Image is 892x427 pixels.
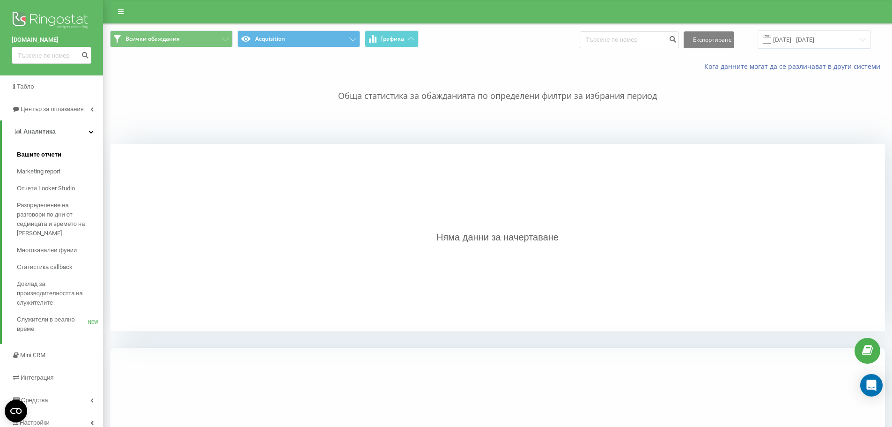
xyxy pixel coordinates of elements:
[110,71,885,102] p: Обща статистика за обажданията по определени филтри за избрания период
[17,180,103,197] a: Отчети Looker Studio
[17,242,103,259] a: Многоканални фунии
[17,262,73,272] span: Статистика callback
[380,36,404,42] span: Графика
[21,397,48,404] span: Средства
[21,105,84,112] span: Център за оплаквания
[23,128,56,135] span: Аналитика
[17,259,103,276] a: Статистика callback
[20,352,45,359] span: Mini CRM
[125,35,180,43] span: Всички обаждания
[2,120,103,143] a: Аналитика
[110,144,885,331] div: Няма данни за начертаване
[684,31,734,48] button: Експортиране
[860,374,883,397] div: Open Intercom Messenger
[17,246,77,255] span: Многоканални фунии
[12,35,91,45] a: [DOMAIN_NAME]
[21,374,54,381] span: Интеграция
[110,30,233,47] button: Всички обаждания
[365,30,419,47] button: Графика
[580,31,679,48] input: Търсене по номер
[5,400,27,422] button: Open CMP widget
[20,419,50,426] span: Настройки
[17,201,98,238] span: Разпределение на разговори по дни от седмицата и времето на [PERSON_NAME]
[17,276,103,311] a: Доклад за производителността на служителите
[237,30,360,47] button: Acquisition
[17,150,61,159] span: Вашите отчети
[17,167,60,176] span: Marketing report
[17,184,75,193] span: Отчети Looker Studio
[17,315,88,334] span: Служители в реално време
[17,279,98,307] span: Доклад за производителността на служителите
[17,83,34,90] span: Табло
[17,197,103,242] a: Разпределение на разговори по дни от седмицата и времето на [PERSON_NAME]
[12,47,91,64] input: Търсене по номер
[17,311,103,337] a: Служители в реално времеNEW
[704,62,885,71] a: Кога данните могат да се различават в други системи
[17,163,103,180] a: Marketing report
[12,9,91,33] img: Ringostat logo
[17,146,103,163] a: Вашите отчети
